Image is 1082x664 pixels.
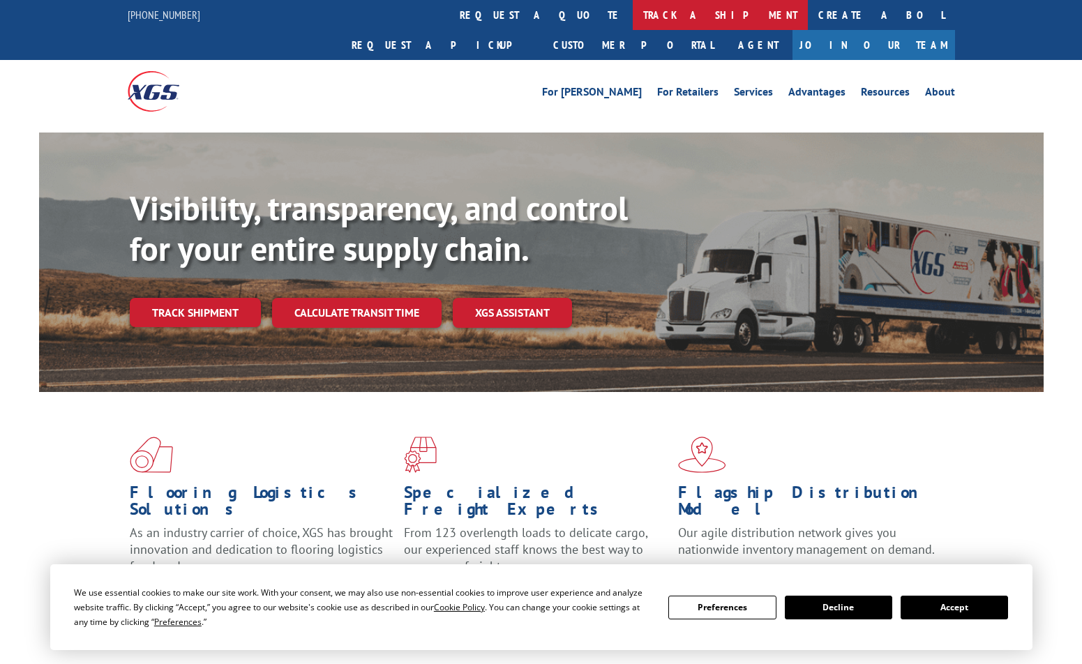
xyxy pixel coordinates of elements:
[130,186,628,270] b: Visibility, transparency, and control for your entire supply chain.
[453,298,572,328] a: XGS ASSISTANT
[74,585,652,629] div: We use essential cookies to make our site work. With your consent, we may also use non-essential ...
[788,86,846,102] a: Advantages
[130,298,261,327] a: Track shipment
[404,484,668,525] h1: Specialized Freight Experts
[404,437,437,473] img: xgs-icon-focused-on-flooring-red
[861,86,910,102] a: Resources
[434,601,485,613] span: Cookie Policy
[130,437,173,473] img: xgs-icon-total-supply-chain-intelligence-red
[792,30,955,60] a: Join Our Team
[678,484,942,525] h1: Flagship Distribution Model
[272,298,442,328] a: Calculate transit time
[901,596,1008,619] button: Accept
[50,564,1032,650] div: Cookie Consent Prompt
[734,86,773,102] a: Services
[404,525,668,587] p: From 123 overlength loads to delicate cargo, our experienced staff knows the best way to move you...
[785,596,892,619] button: Decline
[130,484,393,525] h1: Flooring Logistics Solutions
[543,30,724,60] a: Customer Portal
[341,30,543,60] a: Request a pickup
[130,525,393,574] span: As an industry carrier of choice, XGS has brought innovation and dedication to flooring logistics...
[668,596,776,619] button: Preferences
[657,86,719,102] a: For Retailers
[128,8,200,22] a: [PHONE_NUMBER]
[154,616,202,628] span: Preferences
[678,437,726,473] img: xgs-icon-flagship-distribution-model-red
[925,86,955,102] a: About
[542,86,642,102] a: For [PERSON_NAME]
[678,525,935,557] span: Our agile distribution network gives you nationwide inventory management on demand.
[724,30,792,60] a: Agent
